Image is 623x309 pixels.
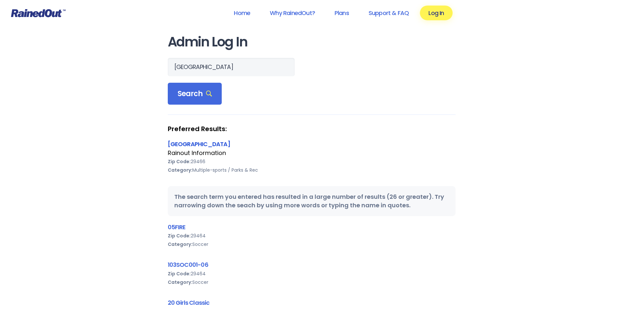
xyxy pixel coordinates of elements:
b: Zip Code: [168,270,191,277]
div: 29464 [168,232,456,240]
input: Search Orgs… [168,58,295,76]
a: Log In [420,6,452,20]
b: Category: [168,241,192,248]
a: Support & FAQ [360,6,417,20]
div: Soccer [168,278,456,286]
a: 103SOC001-06 [168,261,208,269]
div: Search [168,83,222,105]
div: Soccer [168,240,456,249]
b: Zip Code: [168,158,191,165]
a: Home [225,6,259,20]
div: 29464 [168,269,456,278]
div: Multiple-sports / Parks & Rec [168,166,456,174]
a: 20 Girls Classic [168,299,210,307]
strong: Preferred Results: [168,125,456,133]
b: Category: [168,167,192,173]
div: Rainout Information [168,149,456,157]
div: The search term you entered has resulted in a large number of results (26 or greater). Try narrow... [168,186,456,216]
div: 20 Girls Classic [168,298,456,307]
b: Category: [168,279,192,285]
a: Plans [326,6,357,20]
div: 05FIRE [168,223,456,232]
div: 29466 [168,157,456,166]
a: 05FIRE [168,223,186,231]
div: [GEOGRAPHIC_DATA] [168,140,456,148]
a: Why RainedOut? [261,6,323,20]
h1: Admin Log In [168,35,456,49]
a: [GEOGRAPHIC_DATA] [168,140,230,148]
span: Search [178,89,212,98]
div: 103SOC001-06 [168,260,456,269]
b: Zip Code: [168,232,191,239]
